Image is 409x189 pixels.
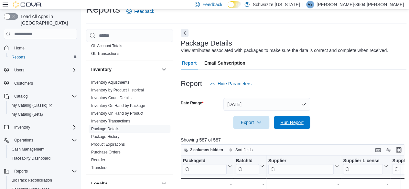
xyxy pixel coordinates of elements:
[12,156,50,161] span: Traceabilty Dashboard
[12,66,77,74] span: Users
[1,66,80,75] button: Users
[91,165,107,170] span: Transfers
[18,13,77,26] span: Load All Apps in [GEOGRAPHIC_DATA]
[306,1,314,8] div: Vincent-3604 Valencia
[12,103,52,108] span: My Catalog (Classic)
[9,101,55,109] a: My Catalog (Classic)
[91,134,119,139] span: Package History
[226,146,255,154] button: Sort fields
[12,55,25,60] span: Reports
[91,180,107,187] h3: Loyalty
[91,142,125,147] a: Product Expirations
[237,116,265,129] span: Export
[13,1,42,8] img: Cova
[181,100,204,106] label: Date Range
[9,145,47,153] a: Cash Management
[86,3,120,16] h1: Reports
[204,57,245,69] span: Email Subscription
[183,158,227,164] div: PackageId
[12,167,30,175] button: Reports
[14,46,25,51] span: Home
[1,167,80,176] button: Reports
[12,79,77,87] span: Customers
[308,1,313,8] span: V3
[14,169,28,174] span: Reports
[235,147,253,152] span: Sort fields
[6,110,80,119] button: My Catalog (Beta)
[280,119,304,126] span: Run Report
[9,145,77,153] span: Cash Management
[91,180,159,187] button: Loyalty
[91,111,143,116] a: Inventory On Hand by Product
[12,136,77,144] span: Operations
[91,126,119,131] span: Package Details
[91,165,107,170] a: Transfers
[9,110,77,118] span: My Catalog (Beta)
[91,51,119,56] a: GL Transactions
[384,146,392,154] button: Display options
[91,80,129,85] a: Inventory Adjustments
[9,110,46,118] a: My Catalog (Beta)
[12,79,36,87] a: Customers
[6,53,80,62] button: Reports
[91,157,105,163] span: Reorder
[91,43,122,48] span: GL Account Totals
[182,57,197,69] span: Report
[207,77,254,90] button: Hide Parameters
[181,29,188,37] button: Next
[183,181,232,188] div: -
[12,66,27,74] button: Users
[91,66,112,73] h3: Inventory
[91,88,144,93] span: Inventory by Product Historical
[12,123,77,131] span: Inventory
[202,1,222,8] span: Feedback
[9,53,77,61] span: Reports
[12,44,77,52] span: Home
[160,180,168,187] button: Loyalty
[91,158,105,162] a: Reorder
[181,80,202,88] h3: Report
[236,158,259,164] div: BatchId
[9,53,28,61] a: Reports
[12,123,33,131] button: Inventory
[233,116,269,129] button: Export
[274,116,310,129] button: Run Report
[91,95,132,100] span: Inventory Count Details
[268,181,339,188] div: -
[181,146,226,154] button: 2 columns hidden
[91,150,121,154] a: Purchase Orders
[228,1,241,8] input: Dark Mode
[91,134,119,139] a: Package History
[14,138,33,143] span: Operations
[1,136,80,145] button: Operations
[160,66,168,73] button: Inventory
[236,158,264,174] button: BatchId
[9,176,55,184] a: BioTrack Reconciliation
[91,127,119,131] a: Package Details
[12,92,77,100] span: Catalog
[91,44,122,48] a: GL Account Totals
[395,146,403,154] button: Enter fullscreen
[374,146,382,154] button: Keyboard shortcuts
[134,8,154,15] span: Feedback
[6,176,80,185] button: BioTrack Reconciliation
[12,44,27,52] a: Home
[12,167,77,175] span: Reports
[223,98,310,111] button: [DATE]
[14,125,30,130] span: Inventory
[14,94,27,99] span: Catalog
[91,119,130,123] a: Inventory Transactions
[183,158,232,174] button: PackageId
[91,66,159,73] button: Inventory
[236,181,264,188] div: -
[124,5,156,18] a: Feedback
[302,1,304,8] p: |
[236,158,259,174] div: BatchId
[253,1,300,8] p: Schwazze [US_STATE]
[183,158,227,174] div: Package URL
[91,96,132,100] a: Inventory Count Details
